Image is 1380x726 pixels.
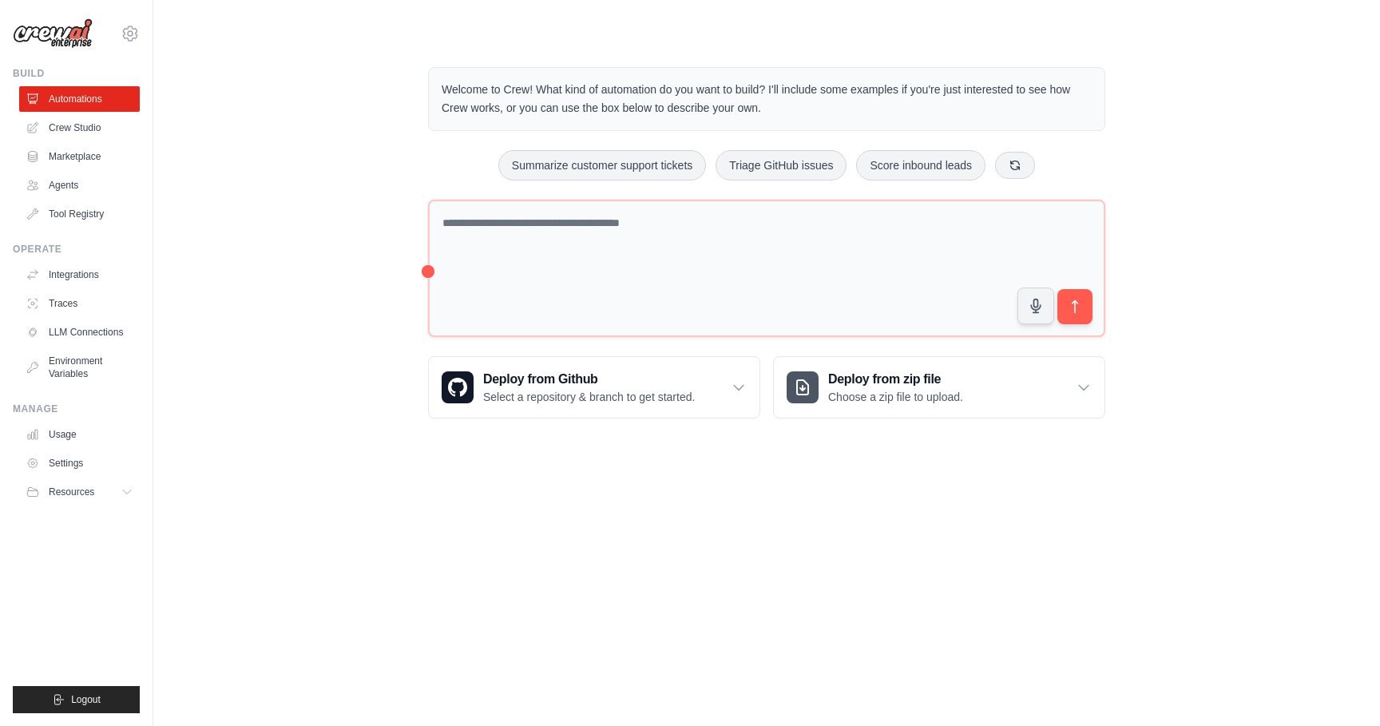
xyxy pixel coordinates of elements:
[19,291,140,316] a: Traces
[49,486,94,498] span: Resources
[19,115,140,141] a: Crew Studio
[19,86,140,112] a: Automations
[19,422,140,447] a: Usage
[828,389,963,405] p: Choose a zip file to upload.
[71,693,101,706] span: Logout
[1331,580,1343,592] button: Close walkthrough
[1087,583,1120,595] span: Step 1
[19,262,140,288] a: Integrations
[19,319,140,345] a: LLM Connections
[13,18,93,49] img: Logo
[1075,601,1322,622] h3: Create an automation
[483,389,695,405] p: Select a repository & branch to get started.
[1075,629,1322,680] p: Describe the automation you want to build, select an example option, or use the microphone to spe...
[498,150,706,181] button: Summarize customer support tickets
[19,201,140,227] a: Tool Registry
[856,150,985,181] button: Score inbound leads
[19,348,140,387] a: Environment Variables
[13,403,140,415] div: Manage
[442,81,1092,117] p: Welcome to Crew! What kind of automation do you want to build? I'll include some examples if you'...
[19,173,140,198] a: Agents
[13,686,140,713] button: Logout
[828,370,963,389] h3: Deploy from zip file
[19,450,140,476] a: Settings
[716,150,847,181] button: Triage GitHub issues
[19,144,140,169] a: Marketplace
[19,479,140,505] button: Resources
[483,370,695,389] h3: Deploy from Github
[13,67,140,80] div: Build
[13,243,140,256] div: Operate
